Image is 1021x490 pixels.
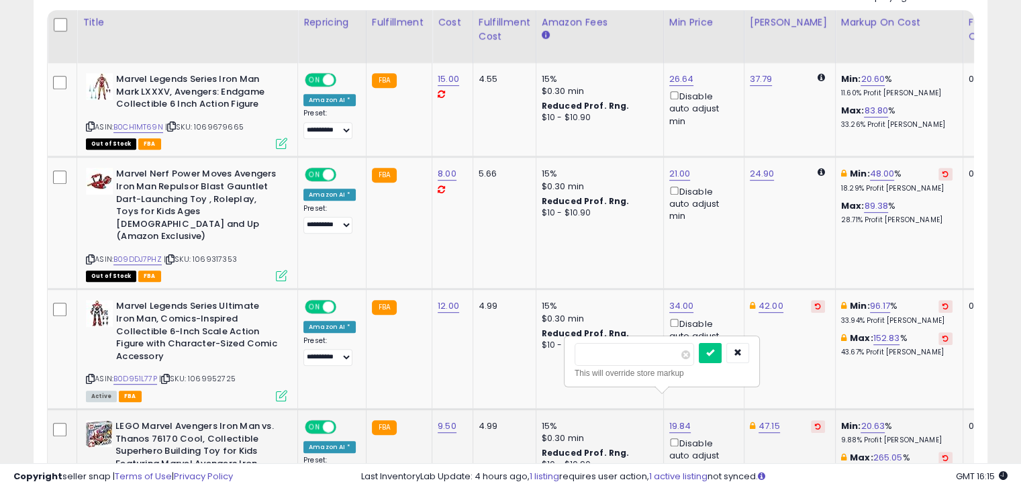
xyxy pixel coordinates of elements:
[303,321,356,333] div: Amazon AI *
[750,167,775,181] a: 24.90
[669,436,734,475] div: Disable auto adjust min
[669,316,734,355] div: Disable auto adjust min
[649,470,708,483] a: 1 active listing
[850,167,870,180] b: Min:
[86,420,112,447] img: 51gdYr8X-dL._SL40_.jpg
[542,15,658,30] div: Amazon Fees
[942,335,949,342] i: Revert to store-level Max Markup
[841,215,953,225] p: 28.71% Profit [PERSON_NAME]
[841,200,953,225] div: %
[841,184,953,193] p: 18.29% Profit [PERSON_NAME]
[861,72,885,86] a: 20.60
[303,15,360,30] div: Repricing
[542,100,630,111] b: Reduced Prof. Rng.
[303,336,356,366] div: Preset:
[138,271,161,282] span: FBA
[841,168,953,193] div: %
[334,75,356,86] span: OFF
[542,313,653,325] div: $0.30 min
[542,432,653,444] div: $0.30 min
[306,75,323,86] span: ON
[86,168,287,280] div: ASIN:
[841,316,953,326] p: 33.94% Profit [PERSON_NAME]
[669,167,691,181] a: 21.00
[841,301,846,310] i: This overrides the store level min markup for this listing
[306,169,323,181] span: ON
[841,89,953,98] p: 11.60% Profit [PERSON_NAME]
[303,109,356,139] div: Preset:
[861,420,885,433] a: 20.63
[113,254,162,265] a: B09DDJ7PHZ
[303,441,356,453] div: Amazon AI *
[438,299,459,313] a: 12.00
[174,470,233,483] a: Privacy Policy
[116,168,279,246] b: Marvel Nerf Power Moves Avengers Iron Man Repulsor Blast Gauntlet Dart-Launching Toy , Roleplay, ...
[542,168,653,180] div: 15%
[870,167,895,181] a: 48.00
[115,470,172,483] a: Terms of Use
[86,73,113,100] img: 41EoThVgWiL._SL40_.jpg
[542,207,653,219] div: $10 - $10.90
[159,373,236,384] span: | SKU: 1069952725
[86,391,117,402] span: All listings currently available for purchase on Amazon
[86,300,287,399] div: ASIN:
[372,420,397,435] small: FBA
[86,271,136,282] span: All listings that are currently out of stock and unavailable for purchase on Amazon
[306,301,323,313] span: ON
[113,373,157,385] a: B0D951L77P
[165,121,244,132] span: | SKU: 1069679665
[750,15,830,30] div: [PERSON_NAME]
[841,436,953,445] p: 9.88% Profit [PERSON_NAME]
[841,334,846,342] i: This overrides the store level max markup for this listing
[479,15,530,44] div: Fulfillment Cost
[669,72,694,86] a: 26.64
[542,195,630,207] b: Reduced Prof. Rng.
[83,15,292,30] div: Title
[303,204,356,234] div: Preset:
[372,168,397,183] small: FBA
[850,332,873,344] b: Max:
[750,301,755,310] i: This overrides the store level Dynamic Max Price for this listing
[13,470,62,483] strong: Copyright
[575,366,749,380] div: This will override store markup
[969,15,1015,44] div: Fulfillable Quantity
[669,299,694,313] a: 34.00
[86,73,287,148] div: ASIN:
[86,138,136,150] span: All listings that are currently out of stock and unavailable for purchase on Amazon
[669,420,691,433] a: 19.84
[759,420,780,433] a: 47.15
[479,420,526,432] div: 4.99
[116,300,279,366] b: Marvel Legends Series Ultimate Iron Man, Comics-Inspired Collectible 6-Inch Scale Action Figure w...
[873,332,900,345] a: 152.83
[841,300,953,325] div: %
[969,420,1010,432] div: 0
[969,73,1010,85] div: 0
[116,73,279,114] b: Marvel Legends Series Iron Man Mark LXXXV, Avengers: Endgame Collectible 6 Inch Action Figure
[850,299,870,312] b: Min:
[113,121,163,133] a: B0CH1MT69N
[669,184,734,223] div: Disable auto adjust min
[942,303,949,309] i: Revert to store-level Min Markup
[542,112,653,124] div: $10 - $10.90
[164,254,237,264] span: | SKU: 1069317353
[841,72,861,85] b: Min:
[479,300,526,312] div: 4.99
[303,189,356,201] div: Amazon AI *
[841,73,953,98] div: %
[334,422,356,433] span: OFF
[438,420,456,433] a: 9.50
[438,72,459,86] a: 15.00
[815,303,821,309] i: Revert to store-level Dynamic Max Price
[372,300,397,315] small: FBA
[969,168,1010,180] div: 0
[841,105,953,130] div: %
[841,420,861,432] b: Min:
[306,422,323,433] span: ON
[956,470,1008,483] span: 2025-08-14 16:15 GMT
[479,73,526,85] div: 4.55
[361,471,1008,483] div: Last InventoryLab Update: 4 hours ago, requires user action, not synced.
[870,299,891,313] a: 96.17
[303,94,356,106] div: Amazon AI *
[841,104,865,117] b: Max:
[372,15,426,30] div: Fulfillment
